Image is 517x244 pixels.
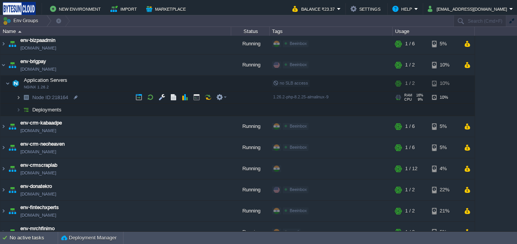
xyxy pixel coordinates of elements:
span: CPU [404,98,412,101]
span: RAM [404,93,412,97]
a: env-crmscraplab [20,161,57,169]
span: 16% [415,93,423,97]
button: Env Groups [3,15,41,26]
a: Application ServersNGINX 1.26.2 [23,77,68,83]
div: Running [231,179,270,200]
img: AMDAwAAAACH5BAEAAAAALAAAAAABAAEAAAICRAEAOw== [7,55,18,75]
div: 5% [432,116,457,137]
img: AMDAwAAAACH5BAEAAAAALAAAAAABAAEAAAICRAEAOw== [7,222,18,242]
div: 1 / 12 [405,158,417,179]
span: no SLB access [273,81,308,85]
img: AMDAwAAAACH5BAEAAAAALAAAAAABAAEAAAICRAEAOw== [5,76,10,91]
div: 1 / 6 [405,137,415,158]
img: AMDAwAAAACH5BAEAAAAALAAAAAABAAEAAAICRAEAOw== [0,116,7,137]
img: AMDAwAAAACH5BAEAAAAALAAAAAABAAEAAAICRAEAOw== [7,137,18,158]
a: [DOMAIN_NAME] [20,127,56,134]
img: AMDAwAAAACH5BAEAAAAALAAAAAABAAEAAAICRAEAOw== [7,201,18,221]
button: Deployment Manager [61,234,117,242]
span: Application Servers [23,77,68,83]
a: env-mrchfinimo [20,225,55,232]
a: env-crm-neoheaven [20,140,65,148]
img: AMDAwAAAACH5BAEAAAAALAAAAAABAAEAAAICRAEAOw== [16,91,21,103]
a: [DOMAIN_NAME] [20,148,56,156]
img: AMDAwAAAACH5BAEAAAAALAAAAAABAAEAAAICRAEAOw== [7,158,18,179]
a: env-brigpay [20,58,46,65]
img: AMDAwAAAACH5BAEAAAAALAAAAAABAAEAAAICRAEAOw== [7,116,18,137]
div: 1 / 6 [405,33,415,54]
img: AMDAwAAAACH5BAEAAAAALAAAAAABAAEAAAICRAEAOw== [0,222,7,242]
button: [EMAIL_ADDRESS][DOMAIN_NAME] [428,4,509,13]
div: 10% [432,76,457,91]
div: Running [231,201,270,221]
div: 10% [432,55,457,75]
div: Name [1,27,231,36]
span: Node ID: [32,95,52,100]
span: Beeinbox [290,208,307,213]
div: Tags [270,27,392,36]
img: AMDAwAAAACH5BAEAAAAALAAAAAABAAEAAAICRAEAOw== [21,91,32,103]
img: AMDAwAAAACH5BAEAAAAALAAAAAABAAEAAAICRAEAOw== [0,158,7,179]
a: env-donatekro [20,183,52,190]
img: Bytesun Cloud [3,2,36,16]
img: AMDAwAAAACH5BAEAAAAALAAAAAABAAEAAAICRAEAOw== [0,137,7,158]
img: AMDAwAAAACH5BAEAAAAALAAAAAABAAEAAAICRAEAOw== [0,55,7,75]
div: 22% [432,179,457,200]
img: AMDAwAAAACH5BAEAAAAALAAAAAABAAEAAAICRAEAOw== [7,33,18,54]
button: Import [110,4,139,13]
span: Beeinbox [290,187,307,192]
a: [DOMAIN_NAME] [20,211,56,219]
a: env-fintechxperts [20,204,59,211]
span: NGINX 1.26.2 [24,85,49,90]
div: Status [232,27,269,36]
div: Running [231,222,270,242]
a: env-crm-kabaadpe [20,119,62,127]
img: AMDAwAAAACH5BAEAAAAALAAAAAABAAEAAAICRAEAOw== [10,76,21,91]
a: Node ID:218164 [32,94,69,101]
button: Help [392,4,414,13]
button: New Environment [50,4,103,13]
div: Usage [393,27,474,36]
a: env-bizpaadmin [20,37,55,44]
div: 1 / 2 [405,179,415,200]
div: 1 / 2 [405,201,415,221]
a: [DOMAIN_NAME] [20,169,56,177]
button: Settings [350,4,383,13]
div: 4% [432,158,457,179]
a: [DOMAIN_NAME] [20,65,56,73]
span: Deployments [32,106,63,113]
div: Running [231,158,270,179]
span: Beeinbox [290,62,307,67]
div: Running [231,116,270,137]
span: 218164 [32,94,69,101]
button: Balance ₹23.37 [292,4,337,13]
span: msrtl [290,229,299,234]
div: 1 / 6 [405,116,415,137]
img: AMDAwAAAACH5BAEAAAAALAAAAAABAAEAAAICRAEAOw== [16,104,21,116]
img: AMDAwAAAACH5BAEAAAAALAAAAAABAAEAAAICRAEAOw== [18,31,22,33]
div: Running [231,33,270,54]
div: 1 / 2 [405,76,415,91]
img: AMDAwAAAACH5BAEAAAAALAAAAAABAAEAAAICRAEAOw== [0,33,7,54]
span: Beeinbox [290,41,307,46]
a: [DOMAIN_NAME] [20,190,56,198]
a: [DOMAIN_NAME] [20,44,56,52]
span: 1.26.2-php-8.2.25-almalinux-9 [273,95,329,99]
div: 5% [432,33,457,54]
div: 1 / 2 [405,55,415,75]
img: AMDAwAAAACH5BAEAAAAALAAAAAABAAEAAAICRAEAOw== [0,179,7,200]
div: Running [231,55,270,75]
div: Running [231,137,270,158]
span: Beeinbox [290,124,307,128]
img: AMDAwAAAACH5BAEAAAAALAAAAAABAAEAAAICRAEAOw== [7,179,18,200]
div: 5% [432,222,457,242]
div: 1 / 8 [405,222,415,242]
div: No active tasks [10,232,58,244]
